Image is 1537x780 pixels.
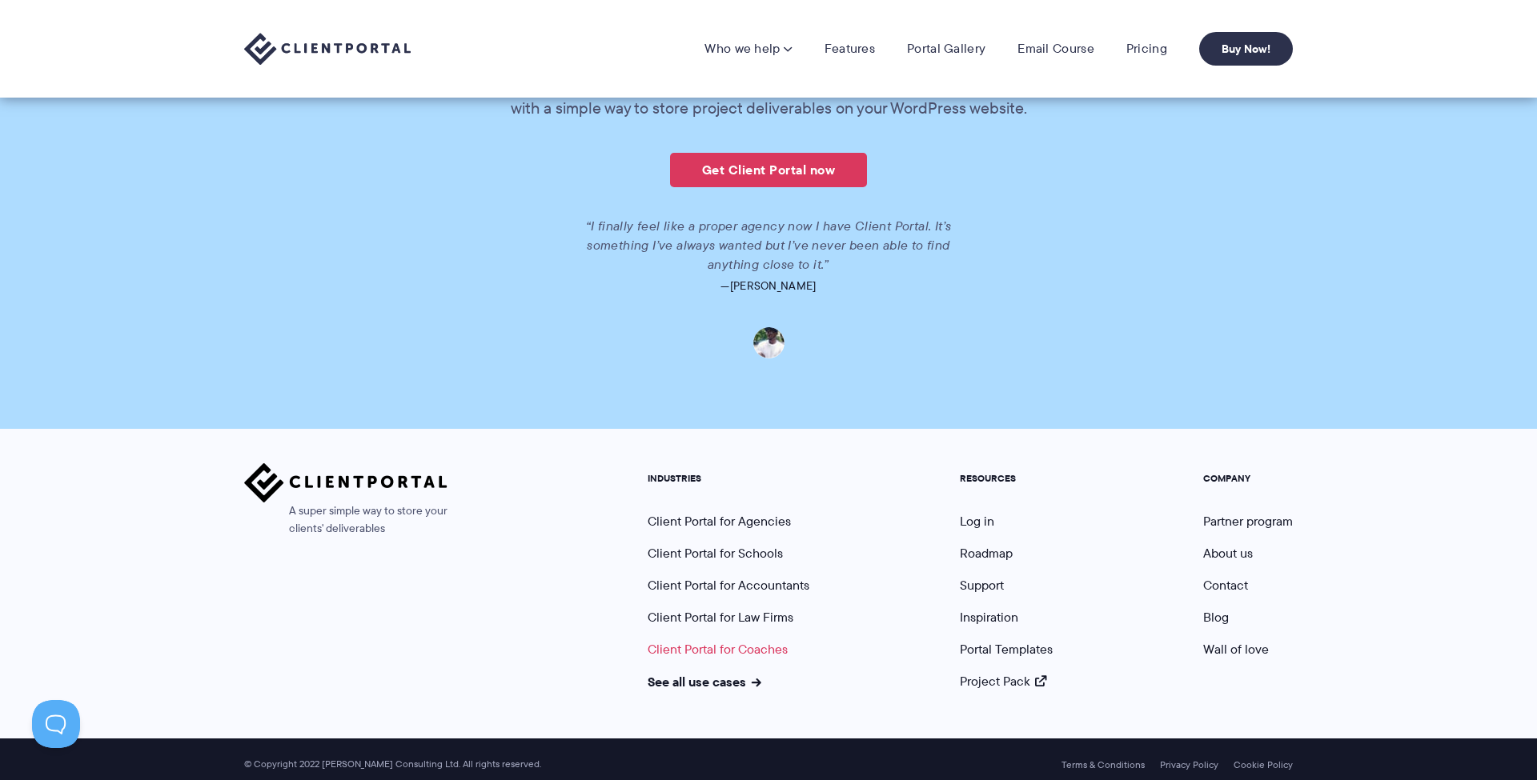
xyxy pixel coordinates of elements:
[648,544,783,562] a: Client Portal for Schools
[1203,473,1293,484] h5: COMPANY
[236,758,549,770] span: © Copyright 2022 [PERSON_NAME] Consulting Ltd. All rights reserved.
[648,640,788,658] a: Client Portal for Coaches
[648,473,809,484] h5: INDUSTRIES
[960,608,1018,626] a: Inspiration
[244,502,447,538] span: A super simple way to store your clients' deliverables
[704,41,792,57] a: Who we help
[648,576,809,594] a: Client Portal for Accountants
[1160,759,1218,770] a: Privacy Policy
[960,473,1053,484] h5: RESOURCES
[648,512,791,530] a: Client Portal for Agencies
[670,153,867,187] a: Get Client Portal now
[564,217,973,274] p: “I finally feel like a proper agency now I have Client Portal. It’s something I’ve always wanted ...
[907,41,985,57] a: Portal Gallery
[1017,41,1094,57] a: Email Course
[960,640,1053,658] a: Portal Templates
[1203,576,1248,594] a: Contact
[960,512,994,530] a: Log in
[319,274,1218,297] p: —[PERSON_NAME]
[648,672,761,691] a: See all use cases
[1203,608,1229,626] a: Blog
[1203,544,1253,562] a: About us
[648,608,793,626] a: Client Portal for Law Firms
[1203,512,1293,530] a: Partner program
[32,700,80,748] iframe: Toggle Customer Support
[1234,759,1293,770] a: Cookie Policy
[1061,759,1145,770] a: Terms & Conditions
[960,672,1046,690] a: Project Pack
[960,544,1013,562] a: Roadmap
[825,41,875,57] a: Features
[960,576,1004,594] a: Support
[1199,32,1293,66] a: Buy Now!
[1126,41,1167,57] a: Pricing
[1203,640,1269,658] a: Wall of love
